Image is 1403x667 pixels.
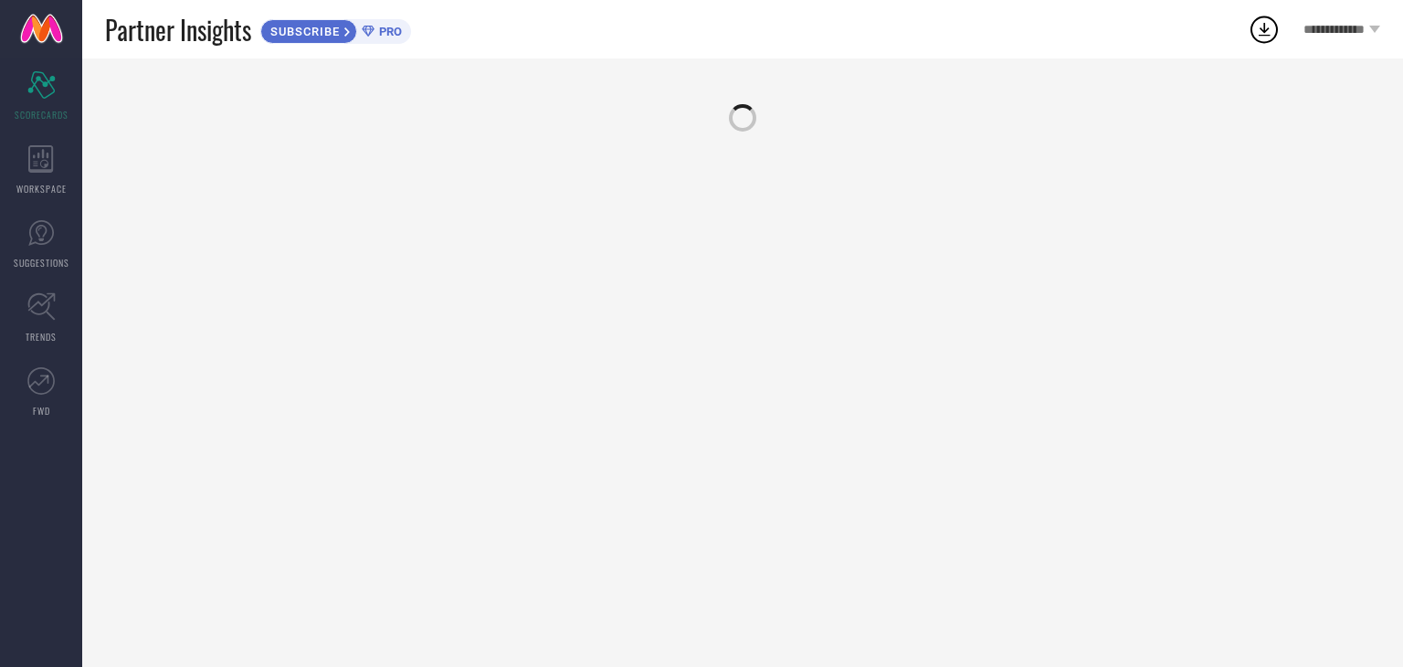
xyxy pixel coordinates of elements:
[1248,13,1281,46] div: Open download list
[26,330,57,344] span: TRENDS
[261,25,344,38] span: SUBSCRIBE
[16,182,67,196] span: WORKSPACE
[33,404,50,418] span: FWD
[105,11,251,48] span: Partner Insights
[15,108,69,122] span: SCORECARDS
[260,15,411,44] a: SUBSCRIBEPRO
[374,25,402,38] span: PRO
[14,256,69,270] span: SUGGESTIONS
